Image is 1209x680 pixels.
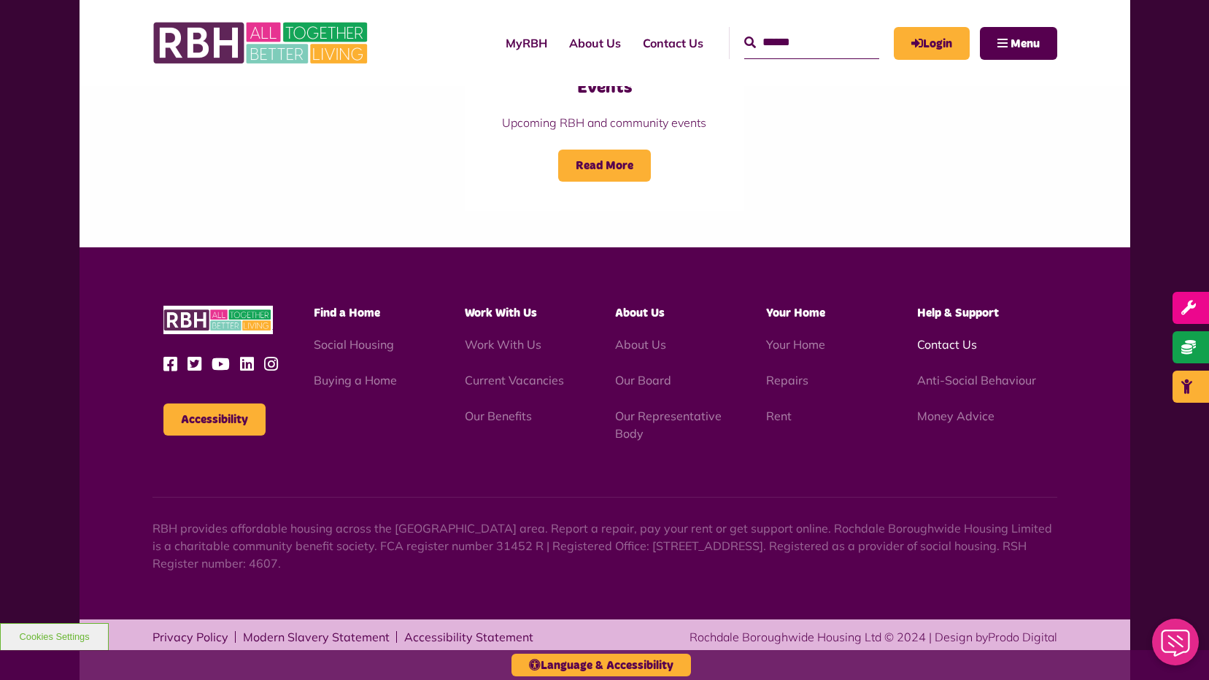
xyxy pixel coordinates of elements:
span: Read More [558,150,651,182]
a: Buying a Home [314,373,397,387]
a: Anti-Social Behaviour [917,373,1036,387]
img: RBH [152,15,371,72]
a: Work With Us [465,337,541,352]
div: Rochdale Boroughwide Housing Ltd © 2024 | Design by [690,628,1057,646]
a: Our Benefits [465,409,532,423]
a: Rent [766,409,792,423]
span: Work With Us [465,307,537,319]
a: About Us [558,23,632,63]
a: Money Advice [917,409,994,423]
a: Your Home [766,337,825,352]
button: Accessibility [163,403,266,436]
a: MyRBH [894,27,970,60]
input: Search [744,27,879,58]
iframe: Netcall Web Assistant for live chat [1143,614,1209,680]
a: Modern Slavery Statement - open in a new tab [243,631,390,643]
a: Repairs [766,373,808,387]
span: About Us [615,307,665,319]
a: Our Board [615,373,671,387]
a: Contact Us [632,23,714,63]
a: Our Representative Body [615,409,722,441]
h3: Events [494,77,715,99]
a: MyRBH [495,23,558,63]
a: Contact Us [917,337,977,352]
img: RBH [163,306,273,334]
span: Your Home [766,307,825,319]
p: RBH provides affordable housing across the [GEOGRAPHIC_DATA] area. Report a repair, pay your rent... [152,519,1057,572]
a: Accessibility Statement [404,631,533,643]
button: Navigation [980,27,1057,60]
p: Upcoming RBH and community events [494,114,715,131]
span: Menu [1011,38,1040,50]
span: Help & Support [917,307,999,319]
a: Current Vacancies [465,373,564,387]
a: Prodo Digital - open in a new tab [988,630,1057,644]
a: Privacy Policy [152,631,228,643]
a: Social Housing - open in a new tab [314,337,394,352]
button: Language & Accessibility [511,654,691,676]
span: Find a Home [314,307,380,319]
a: About Us [615,337,666,352]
